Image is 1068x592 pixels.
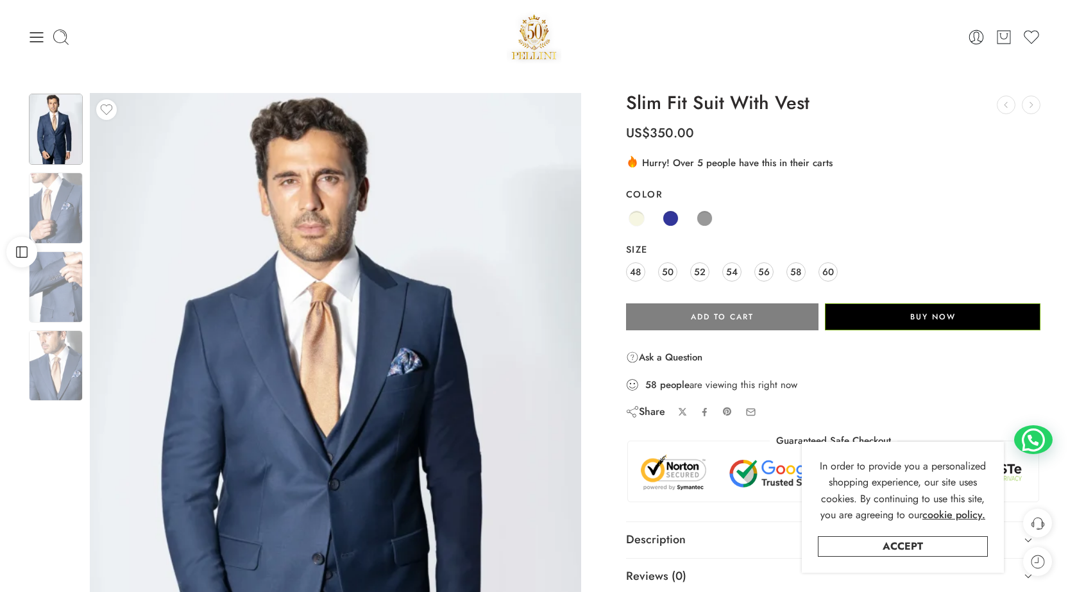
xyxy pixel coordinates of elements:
[694,263,706,280] span: 52
[626,262,645,282] a: 48
[507,10,562,64] img: Pellini
[658,262,677,282] a: 50
[700,407,709,417] a: Share on Facebook
[722,262,742,282] a: 54
[626,93,1041,114] h1: Slim Fit Suit With Vest
[507,10,562,64] a: Pellini -
[754,262,774,282] a: 56
[820,459,986,523] span: In order to provide you a personalized shopping experience, our site uses cookies. By continuing ...
[1022,28,1040,46] a: Wishlist
[818,536,988,557] a: Accept
[626,155,1041,170] div: Hurry! Over 5 people have this in their carts
[722,407,733,417] a: Pin on Pinterest
[825,303,1041,330] button: Buy Now
[786,262,806,282] a: 58
[630,263,641,280] span: 48
[745,407,756,418] a: Email to your friends
[626,350,702,365] a: Ask a Question
[29,94,83,165] img: d99122063d21fc2b49a15ca4932573e5.165d4-1.webp
[726,263,738,280] span: 54
[645,378,657,391] strong: 58
[967,28,985,46] a: Login / Register
[822,263,834,280] span: 60
[660,378,690,391] strong: people
[29,330,83,402] img: d99122063d21fc2b49a15ca4932573e5.165d4-1.webp
[790,263,801,280] span: 58
[29,173,83,244] img: d99122063d21fc2b49a15ca4932573e5.165d4-1.webp
[818,262,838,282] a: 60
[626,303,818,330] button: Add to cart
[626,378,1041,392] div: are viewing this right now
[995,28,1013,46] a: Cart
[626,522,1041,558] a: Description
[638,454,1030,492] img: Trust
[626,188,1041,201] label: Color
[626,243,1041,256] label: Size
[678,407,688,417] a: Share on X
[626,124,650,142] span: US$
[662,263,674,280] span: 50
[770,434,897,448] legend: Guaranteed Safe Checkout
[626,124,694,142] bdi: 350.00
[626,405,665,419] div: Share
[758,263,770,280] span: 56
[922,507,985,523] a: cookie policy.
[690,262,709,282] a: 52
[29,251,83,323] img: d99122063d21fc2b49a15ca4932573e5.165d4-1.webp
